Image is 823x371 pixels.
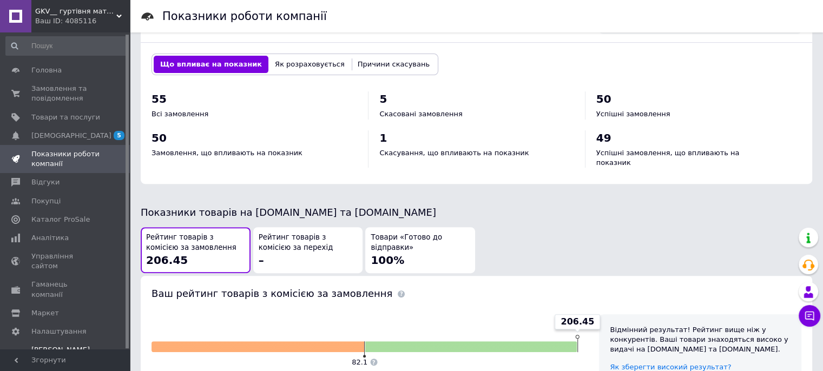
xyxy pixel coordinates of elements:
button: Причини скасувань [351,56,436,73]
a: Як зберегти високий результат? [610,363,731,371]
span: Товари та послуги [31,112,100,122]
input: Пошук [5,36,128,56]
span: [DEMOGRAPHIC_DATA] [31,131,111,141]
span: Рейтинг товарів з комісією за замовлення [146,233,245,253]
span: Всі замовлення [152,110,208,118]
span: 100% [371,254,404,267]
span: 206.45 [146,254,188,267]
span: 1 [379,131,387,144]
span: 5 [114,131,124,140]
span: Ваш рейтинг товарів з комісією за замовлення [152,288,392,299]
button: Товари «Готово до відправки»100% [365,227,475,273]
span: Покупці [31,196,61,206]
button: Що впливає на показник [154,56,268,73]
span: Управління сайтом [31,251,100,271]
span: Головна [31,65,62,75]
span: 206.45 [561,316,594,328]
span: 82.1 [352,358,367,366]
span: Успішні замовлення, що впливають на показник [596,149,740,167]
div: Відмінний результат! Рейтинг вище ніж у конкурентів. Ваші товари знаходяться високо у видачі на [... [610,325,791,355]
button: Як розраховується [268,56,351,73]
span: Аналітика [31,233,69,243]
span: 5 [379,92,387,105]
button: Чат з покупцем [799,305,820,327]
span: 50 [596,92,611,105]
span: Рейтинг товарів з комісією за перехід [259,233,358,253]
span: Маркет [31,308,59,318]
span: – [259,254,264,267]
span: Замовлення та повідомлення [31,84,100,103]
span: Скасування, що впливають на показник [379,149,529,157]
span: Гаманець компанії [31,280,100,299]
button: Рейтинг товарів з комісією за перехід– [253,227,363,273]
span: Відгуки [31,177,60,187]
span: Каталог ProSale [31,215,90,224]
span: Успішні замовлення [596,110,670,118]
span: Товари «Готово до відправки» [371,233,470,253]
span: 55 [152,92,167,105]
span: Налаштування [31,327,87,336]
button: Рейтинг товарів з комісією за замовлення206.45 [141,227,251,273]
span: Скасовані замовлення [379,110,462,118]
span: 50 [152,131,167,144]
span: Показники товарів на [DOMAIN_NAME] та [DOMAIN_NAME] [141,207,436,218]
span: 49 [596,131,611,144]
span: Показники роботи компанії [31,149,100,169]
span: GKV__ гуртівня матеріалів для виготовлення і ремонту взуття [35,6,116,16]
span: Замовлення, що впливають на показник [152,149,302,157]
div: Ваш ID: 4085116 [35,16,130,26]
h1: Показники роботи компанії [162,10,327,23]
